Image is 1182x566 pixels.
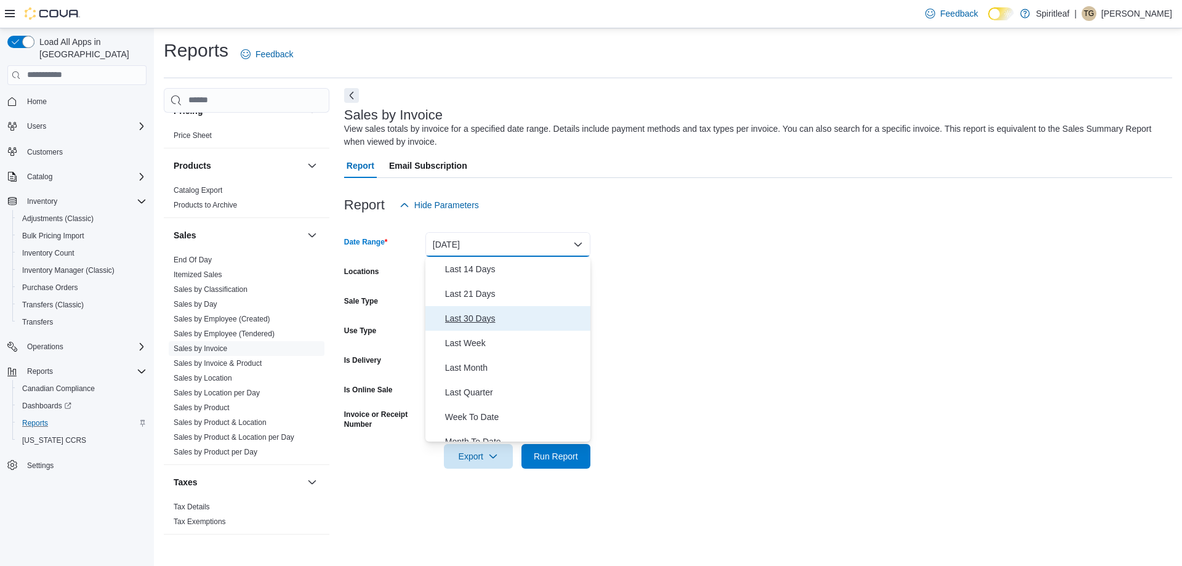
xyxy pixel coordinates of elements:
[2,92,151,110] button: Home
[451,444,505,469] span: Export
[174,503,210,511] a: Tax Details
[12,380,151,397] button: Canadian Compliance
[17,246,79,261] a: Inventory Count
[174,418,267,427] a: Sales by Product & Location
[174,131,212,140] a: Price Sheet
[27,342,63,352] span: Operations
[445,410,585,424] span: Week To Date
[988,20,989,21] span: Dark Mode
[27,196,57,206] span: Inventory
[174,344,227,353] a: Sales by Invoice
[17,263,119,278] a: Inventory Manager (Classic)
[17,433,147,448] span: Washington CCRS
[445,336,585,350] span: Last Week
[2,363,151,380] button: Reports
[174,201,237,209] a: Products to Archive
[22,94,52,109] a: Home
[17,398,76,413] a: Dashboards
[534,450,578,463] span: Run Report
[22,364,58,379] button: Reports
[17,315,58,329] a: Transfers
[2,193,151,210] button: Inventory
[17,297,89,312] a: Transfers (Classic)
[174,388,260,398] span: Sales by Location per Day
[22,384,95,394] span: Canadian Compliance
[12,296,151,313] button: Transfers (Classic)
[22,119,51,134] button: Users
[174,160,211,172] h3: Products
[1036,6,1069,21] p: Spiritleaf
[17,381,147,396] span: Canadian Compliance
[521,444,590,469] button: Run Report
[17,211,98,226] a: Adjustments (Classic)
[344,326,376,336] label: Use Type
[17,246,147,261] span: Inventory Count
[344,385,393,395] label: Is Online Sale
[22,435,86,445] span: [US_STATE] CCRS
[988,7,1014,20] input: Dark Mode
[174,229,196,241] h3: Sales
[22,265,115,275] span: Inventory Manager (Classic)
[12,210,151,227] button: Adjustments (Classic)
[22,169,147,184] span: Catalog
[17,211,147,226] span: Adjustments (Classic)
[17,280,83,295] a: Purchase Orders
[17,416,147,431] span: Reports
[445,311,585,326] span: Last 30 Days
[174,447,257,457] span: Sales by Product per Day
[22,214,94,224] span: Adjustments (Classic)
[174,314,270,324] span: Sales by Employee (Created)
[2,456,151,474] button: Settings
[174,374,232,382] a: Sales by Location
[164,128,329,148] div: Pricing
[344,108,443,123] h3: Sales by Invoice
[174,476,198,488] h3: Taxes
[164,38,228,63] h1: Reports
[305,103,320,118] button: Pricing
[1101,6,1172,21] p: [PERSON_NAME]
[7,87,147,506] nav: Complex example
[174,433,294,442] a: Sales by Product & Location per Day
[17,381,100,396] a: Canadian Compliance
[174,255,212,265] span: End Of Day
[22,194,62,209] button: Inventory
[22,144,147,159] span: Customers
[174,448,257,456] a: Sales by Product per Day
[12,432,151,449] button: [US_STATE] CCRS
[174,403,230,413] span: Sales by Product
[22,300,84,310] span: Transfers (Classic)
[164,499,329,534] div: Taxes
[17,416,53,431] a: Reports
[236,42,298,67] a: Feedback
[174,329,275,338] a: Sales by Employee (Tendered)
[1074,6,1077,21] p: |
[425,257,590,442] div: Select listbox
[445,262,585,277] span: Last 14 Days
[305,475,320,490] button: Taxes
[444,444,513,469] button: Export
[344,355,381,365] label: Is Delivery
[344,267,379,277] label: Locations
[174,270,222,280] span: Itemized Sales
[347,153,374,178] span: Report
[22,94,147,109] span: Home
[174,270,222,279] a: Itemized Sales
[174,200,237,210] span: Products to Archive
[17,315,147,329] span: Transfers
[2,142,151,160] button: Customers
[22,145,68,160] a: Customers
[174,344,227,354] span: Sales by Invoice
[25,7,80,20] img: Cova
[12,262,151,279] button: Inventory Manager (Classic)
[174,476,302,488] button: Taxes
[174,315,270,323] a: Sales by Employee (Created)
[22,458,58,473] a: Settings
[174,329,275,339] span: Sales by Employee (Tendered)
[27,147,63,157] span: Customers
[27,172,52,182] span: Catalog
[12,414,151,432] button: Reports
[174,285,247,294] a: Sales by Classification
[12,245,151,262] button: Inventory Count
[174,517,226,526] a: Tax Exemptions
